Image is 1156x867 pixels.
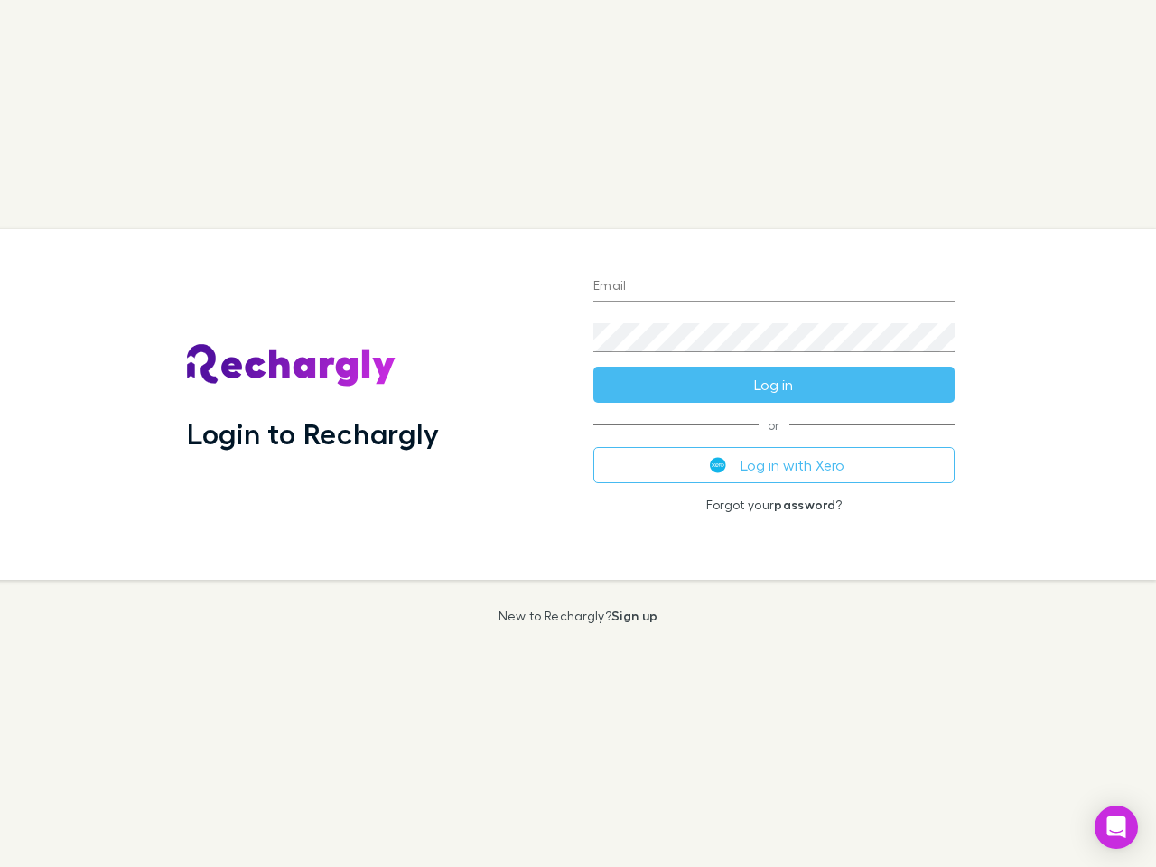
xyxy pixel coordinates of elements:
p: New to Rechargly? [499,609,658,623]
img: Xero's logo [710,457,726,473]
p: Forgot your ? [593,498,955,512]
h1: Login to Rechargly [187,416,439,451]
a: Sign up [611,608,657,623]
div: Open Intercom Messenger [1095,806,1138,849]
button: Log in with Xero [593,447,955,483]
img: Rechargly's Logo [187,344,396,387]
a: password [774,497,835,512]
button: Log in [593,367,955,403]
